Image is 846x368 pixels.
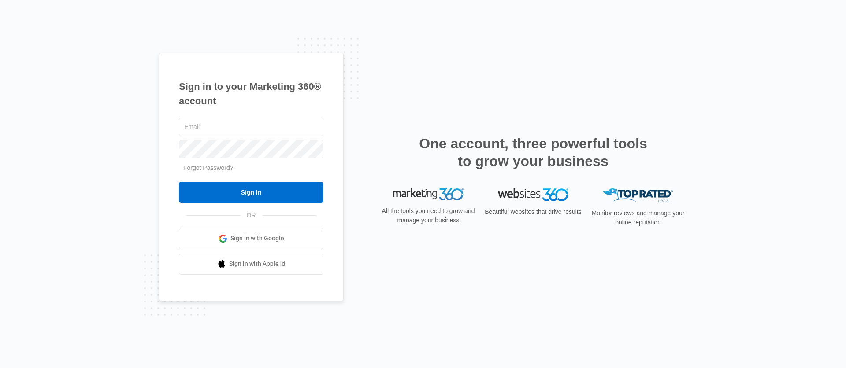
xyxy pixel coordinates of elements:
[603,188,673,203] img: Top Rated Local
[589,209,687,227] p: Monitor reviews and manage your online reputation
[379,206,478,225] p: All the tools you need to grow and manage your business
[179,182,323,203] input: Sign In
[179,228,323,249] a: Sign in with Google
[229,259,286,269] span: Sign in with Apple Id
[498,188,568,201] img: Websites 360
[179,118,323,136] input: Email
[183,164,234,171] a: Forgot Password?
[393,188,464,201] img: Marketing 360
[179,79,323,108] h1: Sign in to your Marketing 360® account
[241,211,262,220] span: OR
[416,135,650,170] h2: One account, three powerful tools to grow your business
[179,254,323,275] a: Sign in with Apple Id
[484,207,583,217] p: Beautiful websites that drive results
[230,234,284,243] span: Sign in with Google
